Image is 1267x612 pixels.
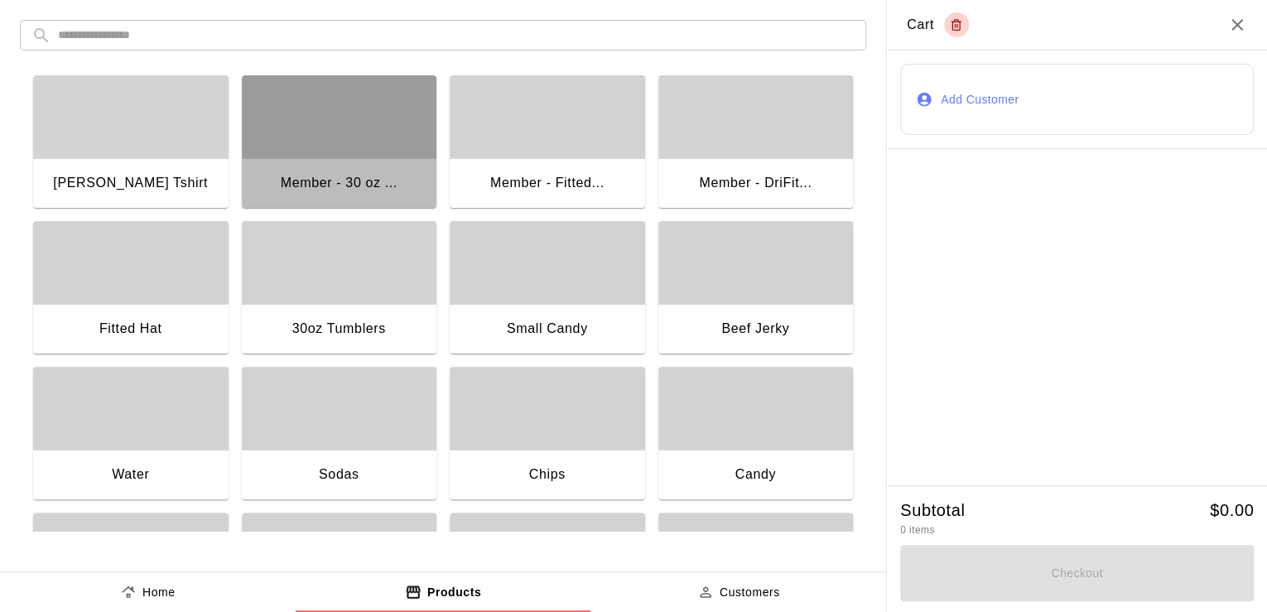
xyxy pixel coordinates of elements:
[658,221,854,357] button: Beef Jerky
[292,318,386,340] div: 30oz Tumblers
[507,318,588,340] div: Small Candy
[450,221,645,357] button: Small Candy
[721,318,789,340] div: Beef Jerky
[658,75,854,211] button: Member - DriFit...
[33,221,229,357] button: Fitted Hat
[281,172,397,194] div: Member - 30 oz ...
[427,584,481,601] p: Products
[450,367,645,503] button: Chips
[1210,499,1254,522] h5: $ 0.00
[1227,15,1247,35] button: Close
[142,584,176,601] p: Home
[735,464,776,485] div: Candy
[242,367,437,503] button: Sodas
[53,172,208,194] div: [PERSON_NAME] Tshirt
[658,367,854,503] button: Candy
[900,64,1254,135] button: Add Customer
[99,318,162,340] div: Fitted Hat
[907,12,969,37] div: Cart
[450,75,645,211] button: Member - Fitted...
[900,499,965,522] h5: Subtotal
[900,524,934,536] span: 0 items
[699,172,812,194] div: Member - DriFit...
[720,584,780,601] p: Customers
[112,464,149,485] div: Water
[490,172,605,194] div: Member - Fitted...
[529,464,566,485] div: Chips
[33,75,229,211] button: [PERSON_NAME] Tshirt
[242,75,437,211] button: Member - 30 oz ...
[944,12,969,37] button: Empty cart
[33,367,229,503] button: Water
[319,464,359,485] div: Sodas
[242,221,437,357] button: 30oz Tumblers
